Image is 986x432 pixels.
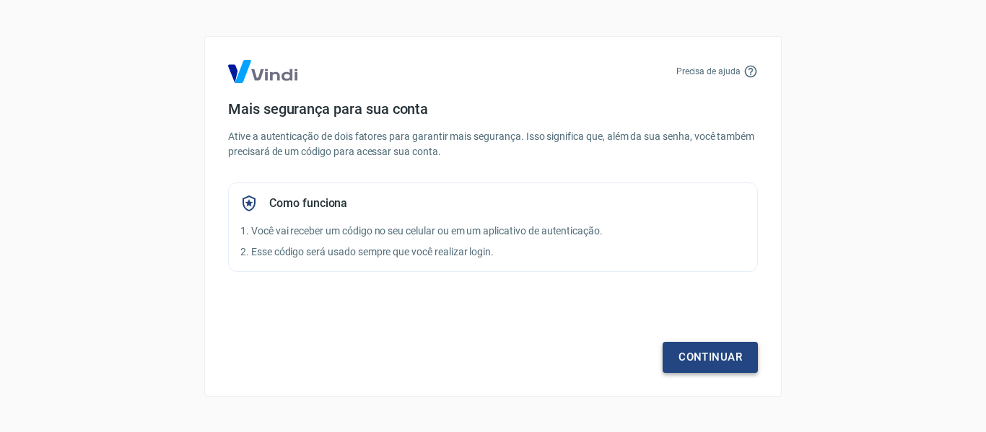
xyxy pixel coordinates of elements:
p: 2. Esse código será usado sempre que você realizar login. [240,244,746,260]
p: Ative a autenticação de dois fatores para garantir mais segurança. Isso significa que, além da su... [228,129,758,159]
h5: Como funciona [269,196,347,211]
h4: Mais segurança para sua conta [228,100,758,118]
p: Precisa de ajuda [676,65,741,78]
p: 1. Você vai receber um código no seu celular ou em um aplicativo de autenticação. [240,224,746,239]
a: Continuar [663,342,758,372]
img: Logo Vind [228,60,297,83]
